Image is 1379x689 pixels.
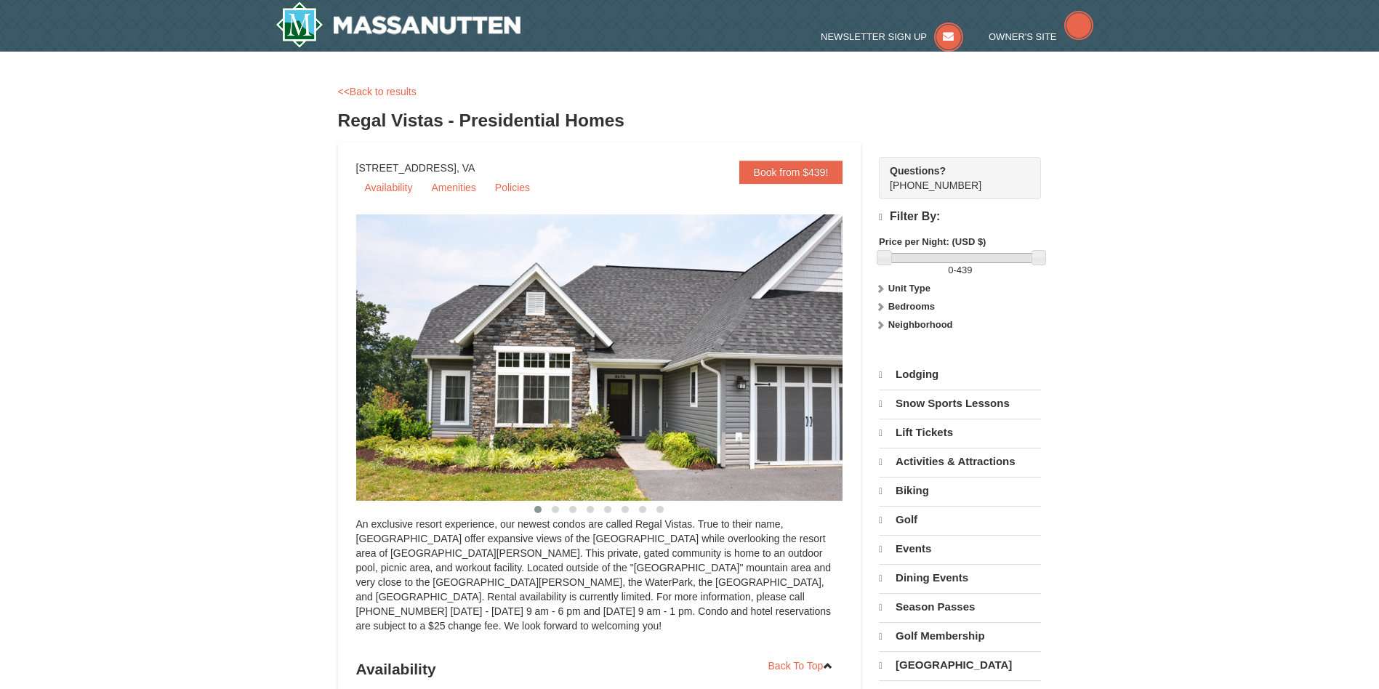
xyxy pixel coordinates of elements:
span: Newsletter Sign Up [821,31,927,42]
a: Newsletter Sign Up [821,31,963,42]
span: 0 [948,265,953,275]
a: Biking [879,477,1041,504]
a: Dining Events [879,564,1041,592]
a: Golf Membership [879,622,1041,650]
span: 439 [957,265,973,275]
a: Owner's Site [989,31,1093,42]
label: - [879,263,1041,278]
a: Activities & Attractions [879,448,1041,475]
strong: Bedrooms [888,301,935,312]
a: Season Passes [879,593,1041,621]
a: Massanutten Resort [276,1,521,48]
strong: Questions? [890,165,946,177]
a: [GEOGRAPHIC_DATA] [879,651,1041,679]
a: Availability [356,177,422,198]
a: Lodging [879,361,1041,388]
a: Back To Top [759,655,843,677]
img: Massanutten Resort Logo [276,1,521,48]
h3: Availability [356,655,843,684]
a: Book from $439! [739,161,843,184]
div: An exclusive resort experience, our newest condos are called Regal Vistas. True to their name, [G... [356,517,843,648]
a: Golf [879,506,1041,533]
a: Policies [486,177,539,198]
img: 19218991-1-902409a9.jpg [356,214,880,501]
strong: Neighborhood [888,319,953,330]
a: Events [879,535,1041,563]
a: <<Back to results [338,86,417,97]
h4: Filter By: [879,210,1041,224]
span: [PHONE_NUMBER] [890,164,1015,191]
strong: Unit Type [888,283,930,294]
span: Owner's Site [989,31,1057,42]
strong: Price per Night: (USD $) [879,236,986,247]
h3: Regal Vistas - Presidential Homes [338,106,1042,135]
a: Amenities [422,177,484,198]
a: Snow Sports Lessons [879,390,1041,417]
a: Lift Tickets [879,419,1041,446]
